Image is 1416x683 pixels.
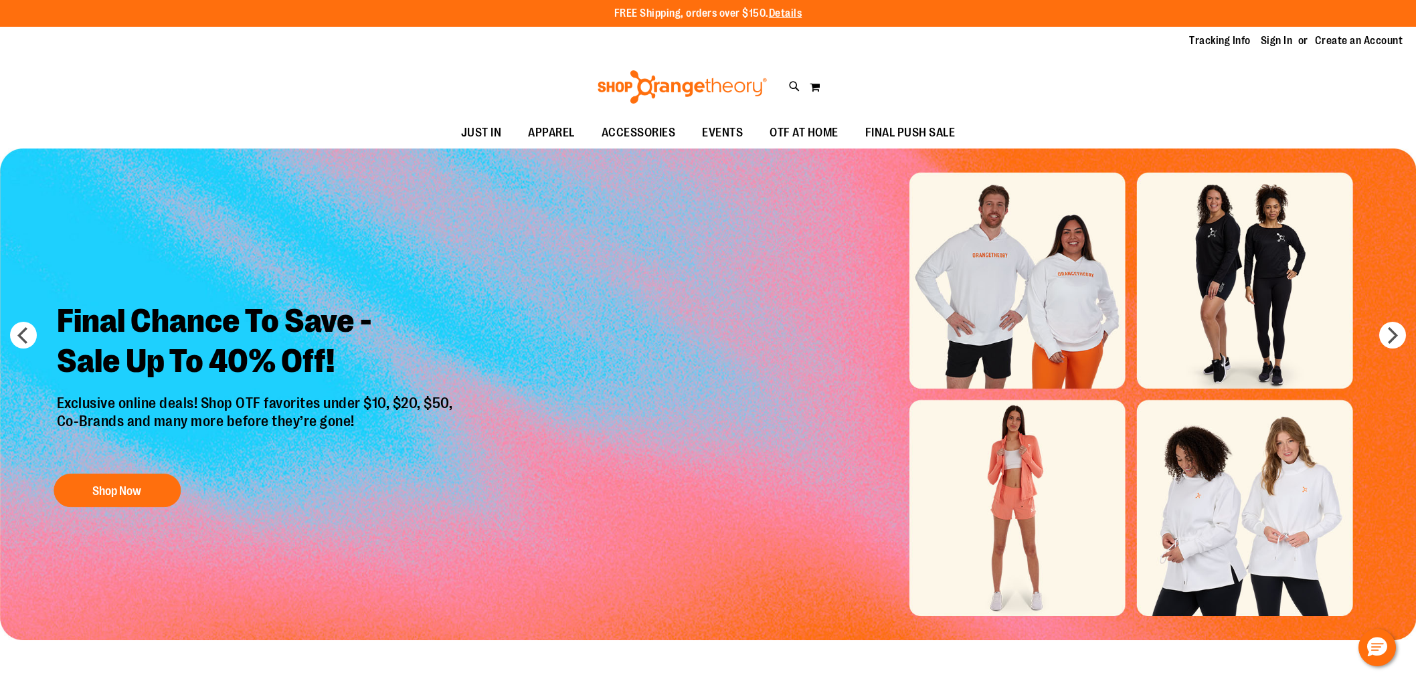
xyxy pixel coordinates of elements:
button: Shop Now [54,474,181,507]
button: next [1379,322,1406,349]
button: prev [10,322,37,349]
a: APPAREL [515,118,588,149]
a: ACCESSORIES [588,118,689,149]
a: OTF AT HOME [756,118,852,149]
a: Tracking Info [1189,33,1251,48]
h2: Final Chance To Save - Sale Up To 40% Off! [47,292,466,395]
a: JUST IN [448,118,515,149]
span: FINAL PUSH SALE [865,118,956,148]
span: OTF AT HOME [770,118,838,148]
p: Exclusive online deals! Shop OTF favorites under $10, $20, $50, Co-Brands and many more before th... [47,395,466,461]
span: JUST IN [461,118,502,148]
a: Final Chance To Save -Sale Up To 40% Off! Exclusive online deals! Shop OTF favorites under $10, $... [47,292,466,514]
span: APPAREL [528,118,575,148]
span: ACCESSORIES [602,118,676,148]
p: FREE Shipping, orders over $150. [614,6,802,21]
a: Create an Account [1315,33,1403,48]
a: Sign In [1261,33,1293,48]
button: Hello, have a question? Let’s chat. [1358,629,1396,666]
a: Details [769,7,802,19]
a: FINAL PUSH SALE [852,118,969,149]
img: Shop Orangetheory [596,70,769,104]
span: EVENTS [702,118,743,148]
a: EVENTS [689,118,756,149]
